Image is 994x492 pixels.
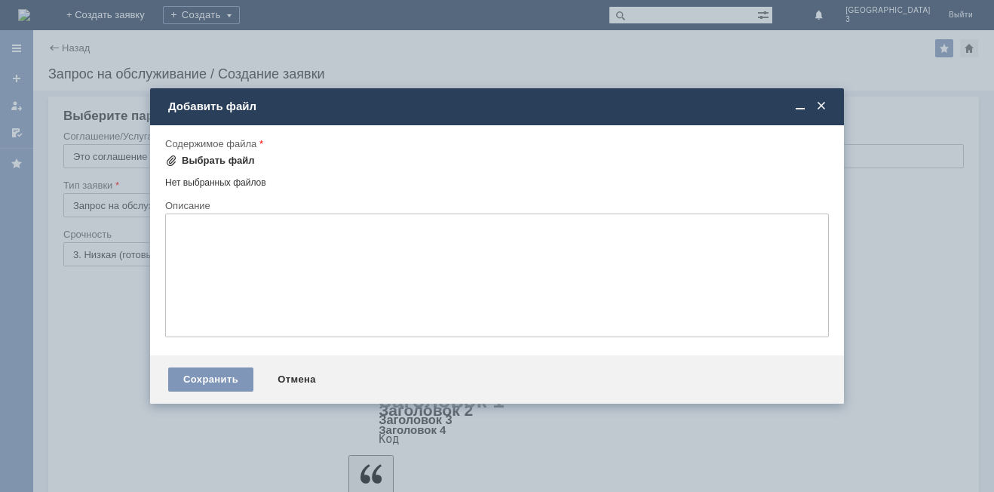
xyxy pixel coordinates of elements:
span: Свернуть (Ctrl + M) [793,100,808,113]
div: Добавить файл [168,100,829,113]
div: Описание [165,201,826,211]
div: Нет выбранных файлов [165,171,829,189]
div: Содержимое файла [165,139,826,149]
div: Добрый вечер прошу удалить отложенный чек [6,6,220,30]
span: Закрыть [814,100,829,113]
div: Выбрать файл [182,155,255,167]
